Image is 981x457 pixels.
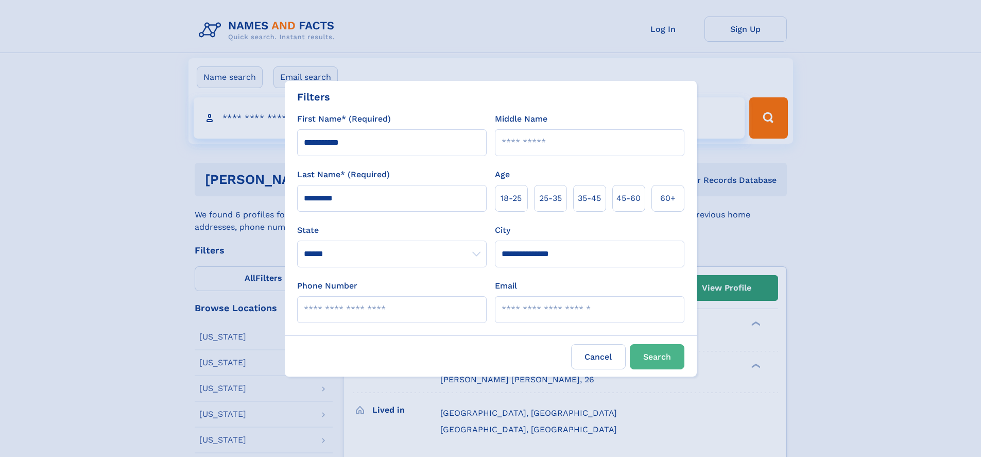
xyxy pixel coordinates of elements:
[571,344,626,369] label: Cancel
[630,344,684,369] button: Search
[297,280,357,292] label: Phone Number
[660,192,676,205] span: 60+
[495,168,510,181] label: Age
[495,113,547,125] label: Middle Name
[501,192,522,205] span: 18‑25
[616,192,641,205] span: 45‑60
[297,224,487,236] label: State
[297,168,390,181] label: Last Name* (Required)
[495,224,510,236] label: City
[297,89,330,105] div: Filters
[578,192,601,205] span: 35‑45
[495,280,517,292] label: Email
[297,113,391,125] label: First Name* (Required)
[539,192,562,205] span: 25‑35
